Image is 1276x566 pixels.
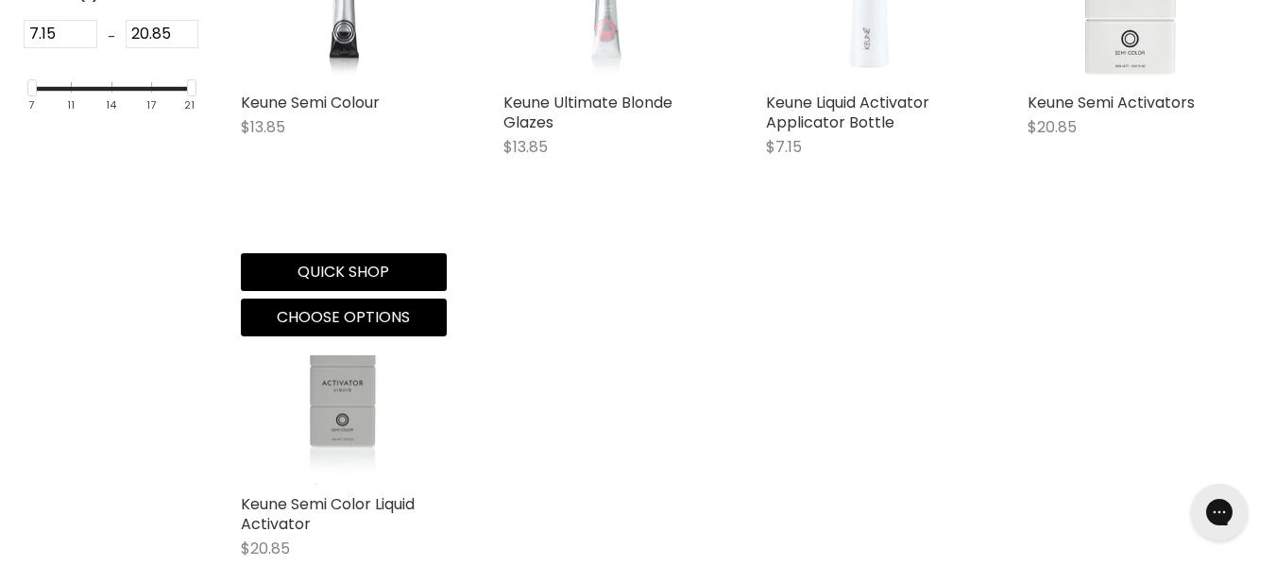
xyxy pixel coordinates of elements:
[97,20,126,54] div: -
[241,493,415,535] a: Keune Semi Color Liquid Activator
[106,99,116,111] div: 14
[184,99,195,111] div: 21
[503,136,548,158] span: $13.85
[241,116,285,138] span: $13.85
[146,99,156,111] div: 17
[766,136,802,158] span: $7.15
[1028,92,1195,113] a: Keune Semi Activators
[277,306,410,328] span: Choose options
[241,299,447,336] button: Choose options
[1028,116,1077,138] span: $20.85
[241,538,290,559] span: $20.85
[126,20,199,48] input: Max Price
[503,92,672,133] a: Keune Ultimate Blonde Glazes
[241,253,447,291] button: Quick shop
[241,92,380,113] a: Keune Semi Colour
[28,99,34,111] div: 7
[766,92,929,133] a: Keune Liquid Activator Applicator Bottle
[24,20,97,48] input: Min Price
[241,280,447,486] a: Keune Semi Color Liquid Activator
[67,99,75,111] div: 11
[1182,477,1257,547] iframe: Gorgias live chat messenger
[268,280,419,486] img: Keune Semi Color Liquid Activator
